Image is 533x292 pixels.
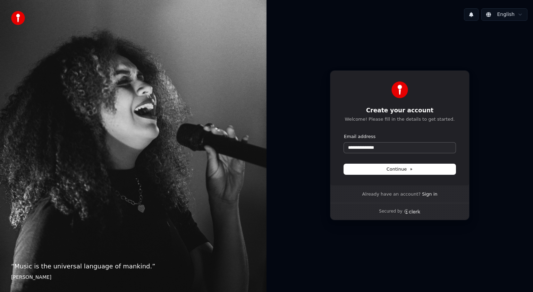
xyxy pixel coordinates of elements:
[11,261,255,271] p: “ Music is the universal language of mankind. ”
[422,191,437,197] a: Sign in
[344,164,456,174] button: Continue
[344,116,456,122] p: Welcome! Please fill in the details to get started.
[391,81,408,98] img: Youka
[11,11,25,25] img: youka
[11,274,255,281] footer: [PERSON_NAME]
[344,134,375,140] label: Email address
[387,166,413,172] span: Continue
[344,106,456,115] h1: Create your account
[404,209,421,214] a: Clerk logo
[362,191,421,197] span: Already have an account?
[379,209,402,214] p: Secured by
